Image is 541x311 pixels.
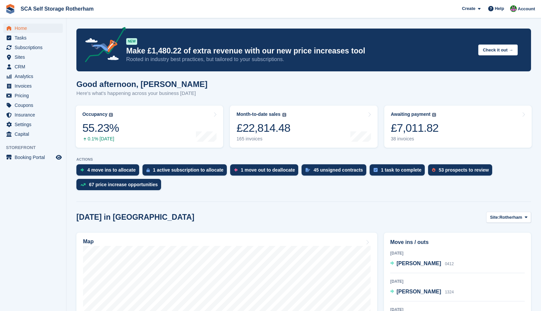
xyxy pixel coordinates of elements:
[3,24,63,33] a: menu
[391,136,439,142] div: 38 invoices
[390,288,454,296] a: [PERSON_NAME] 1324
[499,214,522,221] span: Rotherham
[126,56,473,63] p: Rooted in industry best practices, but tailored to your subscriptions.
[3,81,63,91] a: menu
[230,106,377,148] a: Month-to-date sales £22,814.48 165 invoices
[390,260,454,268] a: [PERSON_NAME] 0412
[306,168,310,172] img: contract_signature_icon-13c848040528278c33f63329250d36e43548de30e8caae1d1a13099fd9432cc5.svg
[5,4,15,14] img: stora-icon-8386f47178a22dfd0bd8f6a31ec36ba5ce8667c1dd55bd0f319d3a0aa187defe.svg
[445,290,454,294] span: 1324
[236,112,280,117] div: Month-to-date sales
[445,262,454,266] span: 0412
[142,164,230,179] a: 1 active subscription to allocate
[3,91,63,100] a: menu
[391,121,439,135] div: £7,011.82
[146,168,150,172] img: active_subscription_to_allocate_icon-d502201f5373d7db506a760aba3b589e785aa758c864c3986d89f69b8ff3...
[384,106,532,148] a: Awaiting payment £7,011.82 38 invoices
[18,3,96,14] a: SCA Self Storage Rotherham
[15,81,54,91] span: Invoices
[15,91,54,100] span: Pricing
[3,101,63,110] a: menu
[510,5,517,12] img: Sarah Race
[390,278,525,284] div: [DATE]
[236,121,290,135] div: £22,814.48
[518,6,535,12] span: Account
[76,106,223,148] a: Occupancy 55.23% 0.1% [DATE]
[76,157,531,162] p: ACTIONS
[15,33,54,42] span: Tasks
[15,43,54,52] span: Subscriptions
[495,5,504,12] span: Help
[391,112,431,117] div: Awaiting payment
[230,164,302,179] a: 1 move out to deallocate
[15,62,54,71] span: CRM
[82,112,107,117] div: Occupancy
[241,167,295,173] div: 1 move out to deallocate
[397,261,441,266] span: [PERSON_NAME]
[381,167,421,173] div: 1 task to complete
[282,113,286,117] img: icon-info-grey-7440780725fd019a000dd9b08b2336e03edf1995a4989e88bcd33f0948082b44.svg
[3,52,63,62] a: menu
[6,144,66,151] span: Storefront
[126,46,473,56] p: Make £1,480.22 of extra revenue with our new price increases tool
[153,167,224,173] div: 1 active subscription to allocate
[3,120,63,129] a: menu
[76,90,208,97] p: Here's what's happening across your business [DATE]
[3,33,63,42] a: menu
[236,136,290,142] div: 165 invoices
[478,44,518,55] button: Check it out →
[462,5,475,12] span: Create
[15,101,54,110] span: Coupons
[15,24,54,33] span: Home
[397,289,441,294] span: [PERSON_NAME]
[87,167,136,173] div: 4 move ins to allocate
[55,153,63,161] a: Preview store
[3,43,63,52] a: menu
[89,182,158,187] div: 67 price increase opportunities
[82,136,119,142] div: 0.1% [DATE]
[314,167,363,173] div: 45 unsigned contracts
[126,38,137,45] div: NEW
[390,250,525,256] div: [DATE]
[79,27,126,65] img: price-adjustments-announcement-icon-8257ccfd72463d97f412b2fc003d46551f7dbcb40ab6d574587a9cd5c0d94...
[3,72,63,81] a: menu
[76,179,164,194] a: 67 price increase opportunities
[490,214,499,221] span: Site:
[80,183,86,186] img: price_increase_opportunities-93ffe204e8149a01c8c9dc8f82e8f89637d9d84a8eef4429ea346261dce0b2c0.svg
[3,153,63,162] a: menu
[3,62,63,71] a: menu
[83,239,94,245] h2: Map
[234,168,237,172] img: move_outs_to_deallocate_icon-f764333ba52eb49d3ac5e1228854f67142a1ed5810a6f6cc68b1a99e826820c5.svg
[15,72,54,81] span: Analytics
[3,110,63,119] a: menu
[486,212,531,223] button: Site: Rotherham
[370,164,428,179] a: 1 task to complete
[82,121,119,135] div: 55.23%
[302,164,370,179] a: 45 unsigned contracts
[76,80,208,89] h1: Good afternoon, [PERSON_NAME]
[80,168,84,172] img: move_ins_to_allocate_icon-fdf77a2bb77ea45bf5b3d319d69a93e2d87916cf1d5bf7949dd705db3b84f3ca.svg
[15,52,54,62] span: Sites
[15,129,54,139] span: Capital
[432,168,435,172] img: prospect-51fa495bee0391a8d652442698ab0144808aea92771e9ea1ae160a38d050c398.svg
[109,113,113,117] img: icon-info-grey-7440780725fd019a000dd9b08b2336e03edf1995a4989e88bcd33f0948082b44.svg
[15,153,54,162] span: Booking Portal
[439,167,489,173] div: 53 prospects to review
[76,164,142,179] a: 4 move ins to allocate
[15,110,54,119] span: Insurance
[390,238,525,246] h2: Move ins / outs
[374,168,378,172] img: task-75834270c22a3079a89374b754ae025e5fb1db73e45f91037f5363f120a921f8.svg
[15,120,54,129] span: Settings
[76,213,194,222] h2: [DATE] in [GEOGRAPHIC_DATA]
[3,129,63,139] a: menu
[432,113,436,117] img: icon-info-grey-7440780725fd019a000dd9b08b2336e03edf1995a4989e88bcd33f0948082b44.svg
[428,164,496,179] a: 53 prospects to review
